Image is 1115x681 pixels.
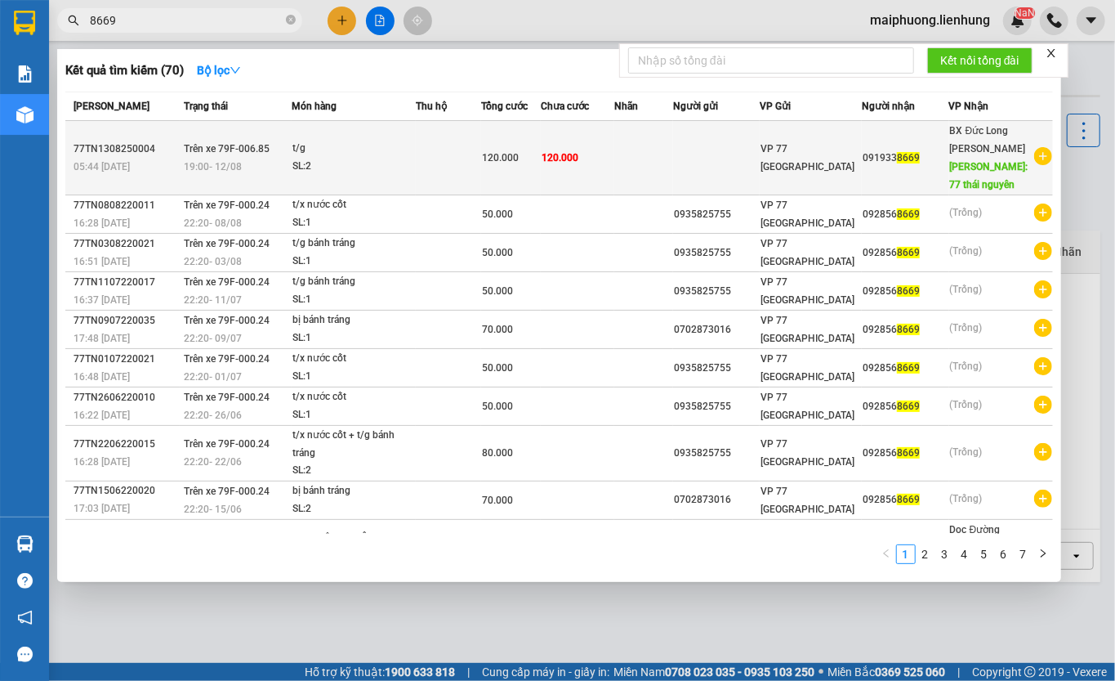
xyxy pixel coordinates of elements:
[863,283,948,300] div: 092856
[416,101,447,112] span: Thu hộ
[184,315,270,326] span: Trên xe 79F-000.24
[760,238,854,267] span: VP 77 [GEOGRAPHIC_DATA]
[90,11,283,29] input: Tìm tên, số ĐT hoặc mã đơn
[995,545,1013,563] a: 6
[1034,443,1052,461] span: plus-circle
[863,360,948,377] div: 092856
[184,276,270,288] span: Trên xe 79F-000.24
[876,544,896,564] button: left
[292,253,415,271] div: SL: 1
[1034,490,1052,508] span: plus-circle
[950,125,1026,155] span: BX Đức Long [PERSON_NAME]
[292,427,415,462] div: t/x nước cốt + t/g bánh tráng
[292,462,415,480] div: SL: 2
[184,143,270,155] span: Trên xe 79F-006.85
[286,15,296,25] span: close-circle
[897,401,920,412] span: 8669
[1034,242,1052,260] span: plus-circle
[74,274,179,291] div: 77TN1107220017
[674,491,760,509] div: 0702873016
[74,371,130,383] span: 16:48 [DATE]
[1034,319,1052,337] span: plus-circle
[482,447,513,459] span: 80.000
[16,106,33,123] img: warehouse-icon
[940,52,1019,69] span: Kết nối tổng đài
[674,244,760,262] div: 0935825755
[950,399,983,410] span: (Trống)
[541,101,589,112] span: Chưa cước
[760,486,854,515] span: VP 77 [GEOGRAPHIC_DATA]
[482,324,513,335] span: 70.000
[760,353,854,383] span: VP 77 [GEOGRAPHIC_DATA]
[292,350,415,368] div: t/x nước cốt
[760,143,854,172] span: VP 77 [GEOGRAPHIC_DATA]
[916,544,935,564] li: 2
[74,235,179,253] div: 77TN0308220021
[896,544,916,564] li: 1
[863,321,948,338] div: 092856
[614,101,638,112] span: Nhãn
[482,285,513,297] span: 50.000
[184,199,270,211] span: Trên xe 79F-000.24
[184,371,242,383] span: 22:20 - 01/07
[184,57,254,83] button: Bộ lọcdown
[482,152,519,164] span: 120.000
[482,401,513,412] span: 50.000
[897,152,920,164] span: 8669
[197,64,241,77] strong: Bộ lọc
[292,388,415,406] div: t/x nước cốt
[760,199,854,229] span: VP 77 [GEOGRAPHIC_DATA]
[760,392,854,421] span: VP 77 [GEOGRAPHIC_DATA]
[950,322,983,334] span: (Trống)
[927,47,1032,74] button: Kết nối tổng đài
[482,247,513,258] span: 50.000
[949,101,989,112] span: VP Nhận
[1034,147,1052,165] span: plus-circle
[542,152,578,164] span: 120.000
[184,410,242,421] span: 22:20 - 26/06
[897,494,920,505] span: 8669
[74,482,179,500] div: 77TN1506220020
[674,321,760,338] div: 0702873016
[292,158,415,176] div: SL: 2
[292,291,415,309] div: SL: 1
[292,311,415,329] div: bị bánh tráng
[74,217,130,229] span: 16:28 [DATE]
[628,47,914,74] input: Nhập số tổng đài
[74,141,179,158] div: 77TN1308250004
[17,647,33,662] span: message
[292,329,415,347] div: SL: 1
[1038,549,1048,558] span: right
[14,11,35,35] img: logo-vxr
[482,208,513,220] span: 50.000
[292,235,415,253] div: t/g bánh tráng
[184,504,242,515] span: 22:20 - 15/06
[184,217,242,229] span: 22:20 - 08/08
[1034,204,1052,222] span: plus-circle
[876,544,896,564] li: Previous Page
[760,276,854,306] span: VP 77 [GEOGRAPHIC_DATA]
[881,549,891,558] span: left
[897,208,920,220] span: 8669
[917,545,934,563] a: 2
[760,533,854,562] span: VP 77 [GEOGRAPHIC_DATA]
[292,500,415,518] div: SL: 2
[897,362,920,374] span: 8669
[184,238,270,249] span: Trên xe 79F-000.24
[897,447,920,459] span: 8669
[292,214,415,232] div: SL: 1
[863,206,948,223] div: 092856
[68,15,79,26] span: search
[1046,47,1057,59] span: close
[975,545,993,563] a: 5
[936,545,954,563] a: 3
[292,196,415,214] div: t/x nước cốt
[950,524,1001,535] span: Dọc Đường
[74,389,179,406] div: 77TN2606220010
[74,410,130,421] span: 16:22 [DATE]
[74,333,130,344] span: 17:48 [DATE]
[935,544,955,564] li: 3
[955,544,975,564] li: 4
[16,535,33,553] img: warehouse-icon
[184,101,228,112] span: Trạng thái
